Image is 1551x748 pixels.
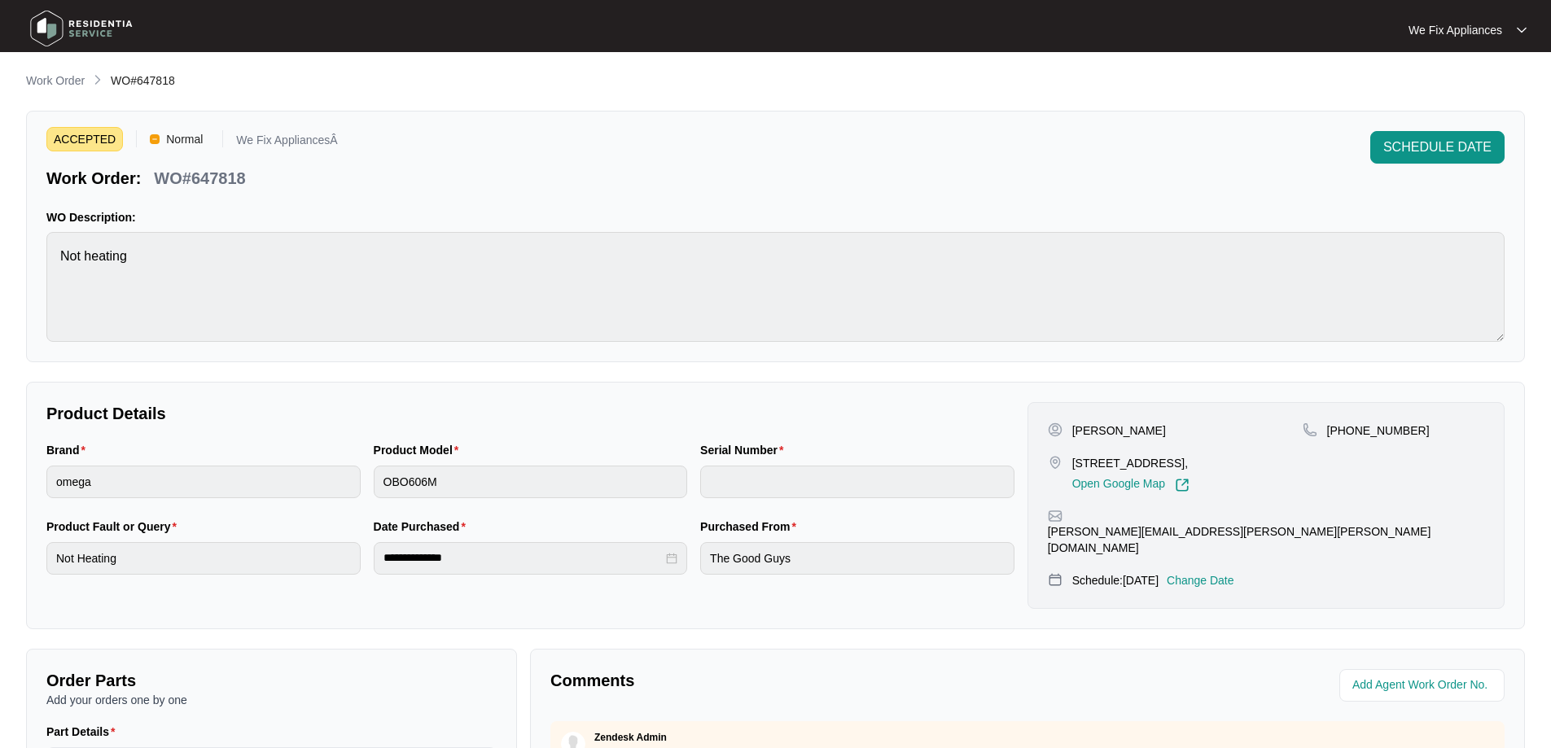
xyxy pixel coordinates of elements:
[1072,478,1190,492] a: Open Google Map
[23,72,88,90] a: Work Order
[1048,523,1484,556] p: [PERSON_NAME][EMAIL_ADDRESS][PERSON_NAME][PERSON_NAME][DOMAIN_NAME]
[24,4,138,53] img: residentia service logo
[1352,676,1495,695] input: Add Agent Work Order No.
[46,442,92,458] label: Brand
[1175,478,1190,492] img: Link-External
[700,442,790,458] label: Serial Number
[236,134,337,151] p: We Fix AppliancesÂ
[700,466,1014,498] input: Serial Number
[1327,422,1430,439] p: [PHONE_NUMBER]
[594,731,667,744] p: Zendesk Admin
[374,442,466,458] label: Product Model
[46,466,361,498] input: Brand
[1370,131,1505,164] button: SCHEDULE DATE
[46,127,123,151] span: ACCEPTED
[1303,422,1317,437] img: map-pin
[1048,422,1062,437] img: user-pin
[1048,455,1062,470] img: map-pin
[374,466,688,498] input: Product Model
[160,127,209,151] span: Normal
[150,134,160,144] img: Vercel Logo
[46,542,361,575] input: Product Fault or Query
[1383,138,1492,157] span: SCHEDULE DATE
[46,402,1014,425] p: Product Details
[1072,455,1190,471] p: [STREET_ADDRESS],
[700,518,803,535] label: Purchased From
[374,518,472,535] label: Date Purchased
[46,209,1505,225] p: WO Description:
[111,74,175,87] span: WO#647818
[1167,572,1234,588] p: Change Date
[1048,572,1062,587] img: map-pin
[1072,422,1166,439] p: [PERSON_NAME]
[46,518,183,535] label: Product Fault or Query
[26,72,85,89] p: Work Order
[1517,26,1527,34] img: dropdown arrow
[154,167,245,190] p: WO#647818
[383,549,664,566] input: Date Purchased
[1048,509,1062,523] img: map-pin
[1409,22,1502,38] p: We Fix Appliances
[91,73,104,86] img: chevron-right
[1072,572,1159,588] p: Schedule: [DATE]
[46,669,497,692] p: Order Parts
[550,669,1016,692] p: Comments
[46,692,497,708] p: Add your orders one by one
[700,542,1014,575] input: Purchased From
[46,724,122,740] label: Part Details
[46,232,1505,342] textarea: Not heating
[46,167,141,190] p: Work Order:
